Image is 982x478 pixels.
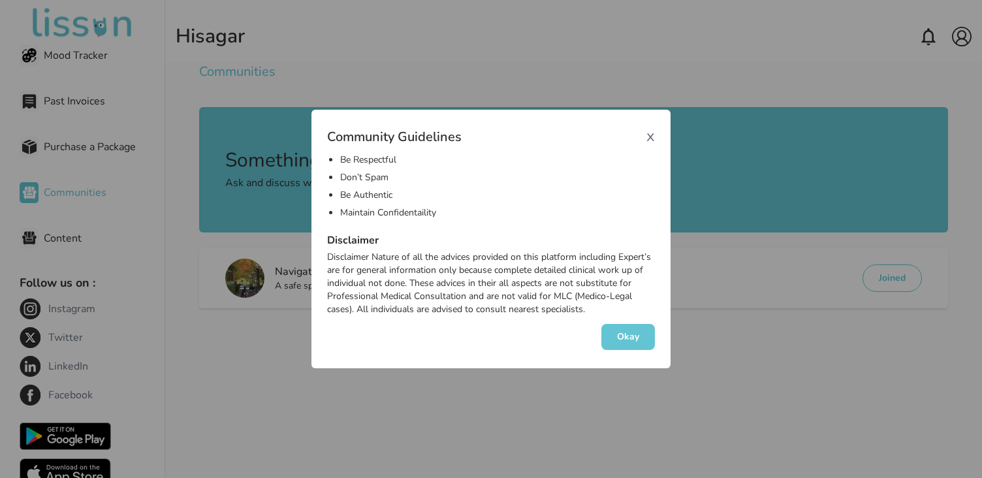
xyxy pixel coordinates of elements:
[340,189,445,202] p: Be Authentic
[340,171,445,184] p: Don’t Spam
[340,206,445,219] p: Maintain Confidentaility
[646,125,655,146] span: x
[340,153,445,167] p: Be Respectful
[327,232,655,248] h4: Disclaimer
[327,251,655,316] p: Disclaimer Nature of all the advices provided on this platform including Expert’s are for general...
[327,128,462,146] h3: Community Guidelines
[601,324,655,350] button: Okay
